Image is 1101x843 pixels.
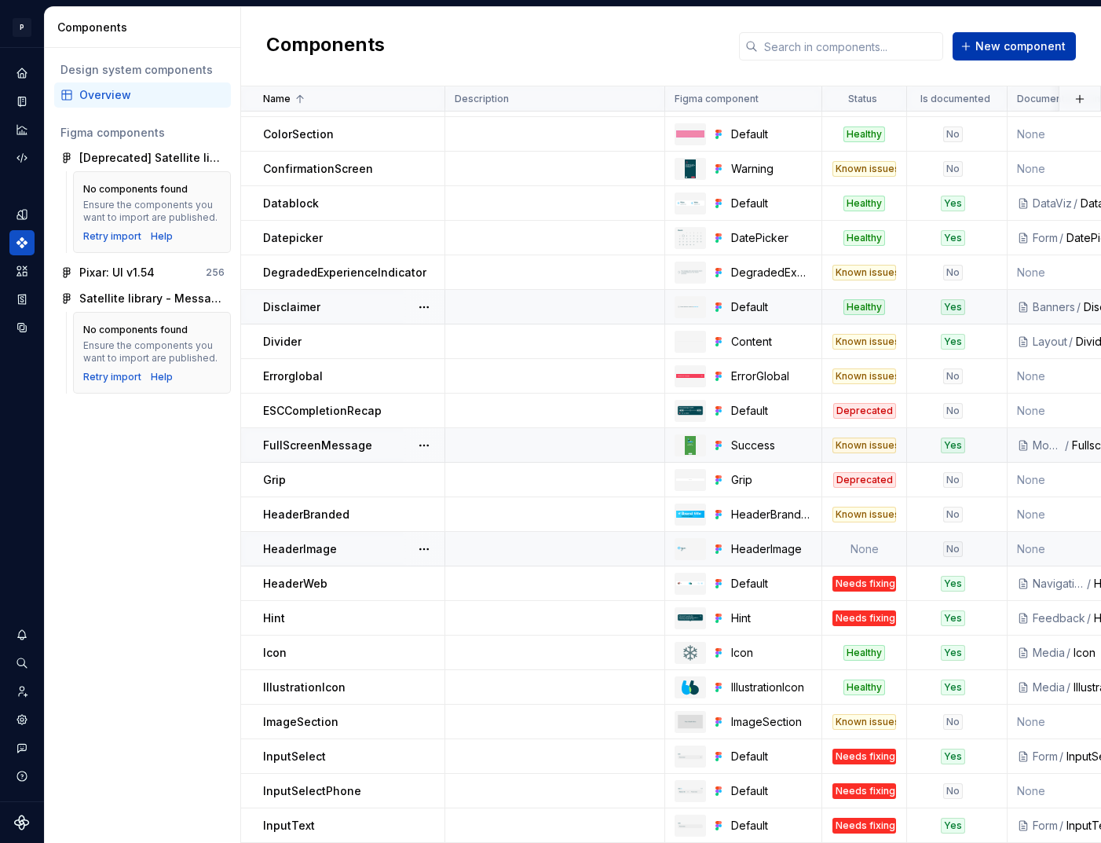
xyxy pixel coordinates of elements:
svg: Supernova Logo [14,815,30,830]
img: Icon [681,643,700,662]
button: Contact support [9,735,35,761]
div: Storybook stories [9,287,35,312]
p: FullScreenMessage [263,438,372,453]
button: P [3,10,41,44]
div: HeaderBranded [731,507,812,522]
img: Grip [676,478,704,480]
div: No [943,783,963,799]
div: Design system components [60,62,225,78]
p: Status [848,93,877,105]
div: Layout [1033,334,1067,350]
div: Yes [941,230,965,246]
div: Yes [941,334,965,350]
div: Warning [731,161,812,177]
div: Satellite library - Messaging [79,291,225,306]
div: DatePicker [731,230,812,246]
div: Needs fixing [832,576,896,592]
a: Design tokens [9,202,35,227]
a: Invite team [9,679,35,704]
a: Data sources [9,315,35,340]
div: Media [1033,680,1065,695]
div: / [1065,680,1074,695]
div: Yes [941,645,965,661]
div: Content [731,334,812,350]
div: Components [57,20,234,35]
img: IllustrationIcon [681,678,700,697]
div: / [1085,576,1094,592]
div: Yes [941,610,965,626]
button: Notifications [9,622,35,647]
div: Healthy [843,680,885,695]
div: Healthy [843,196,885,211]
div: Icon [731,645,812,661]
p: Divider [263,334,302,350]
div: Form [1033,749,1058,764]
div: Modals [1033,438,1063,453]
div: / [1075,299,1084,315]
div: No [943,368,963,384]
div: Settings [9,707,35,732]
div: No components found [83,183,188,196]
p: Description [455,93,509,105]
div: Needs fixing [832,783,896,799]
img: Content [676,341,704,343]
div: Ensure the components you want to import are published. [83,199,221,224]
div: Default [731,783,812,799]
img: Success [685,436,696,455]
img: Default [676,306,704,309]
a: Code automation [9,145,35,170]
div: Known issues [832,507,896,522]
div: Healthy [843,645,885,661]
div: IllustrationIcon [731,680,812,695]
div: Navigation [1033,576,1085,592]
p: InputSelect [263,749,326,764]
div: No components found [83,324,188,336]
div: Ensure the components you want to import are published. [83,339,221,365]
div: Healthy [843,126,885,142]
p: Icon [263,645,287,661]
p: Name [263,93,291,105]
img: Default [676,200,704,205]
a: Help [151,230,173,243]
div: Default [731,196,812,211]
img: Hint [676,614,704,622]
p: HeaderBranded [263,507,349,522]
div: Feedback [1033,610,1085,626]
img: DegradedExperienceIndicator [676,269,704,274]
button: Search ⌘K [9,651,35,676]
img: Default [676,787,704,794]
a: Documentation [9,89,35,114]
div: No [943,265,963,280]
div: Retry import [83,230,141,243]
div: Overview [79,87,225,103]
div: No [943,714,963,730]
button: Retry import [83,371,141,383]
div: Home [9,60,35,86]
div: ImageSection [731,714,812,730]
div: Figma components [60,125,225,141]
div: Healthy [843,299,885,315]
div: / [1072,196,1081,211]
p: Hint [263,610,285,626]
div: / [1058,230,1066,246]
div: Known issues [832,438,896,453]
div: Grip [731,472,812,488]
div: Known issues [832,714,896,730]
div: P [13,18,31,37]
div: [Deprecated] Satellite library: Subscription v1.0 [79,150,225,166]
p: HeaderWeb [263,576,327,592]
p: ESCCompletionRecap [263,403,382,419]
div: Banners [1033,299,1075,315]
input: Search in components... [758,32,943,60]
div: Default [731,126,812,142]
p: DegradedExperienceIndicator [263,265,426,280]
div: Yes [941,196,965,211]
div: Default [731,749,812,764]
